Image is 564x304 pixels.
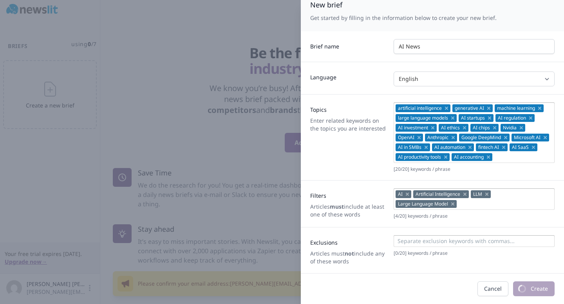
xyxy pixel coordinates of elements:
[398,144,421,150] span: AI in SMBs
[461,134,501,141] span: Google DeepMind
[473,191,482,197] span: LLM
[450,114,457,122] button: Remove
[473,125,490,131] span: AI chips
[512,144,529,150] span: AI SaaS
[404,190,411,198] button: Remove
[310,39,387,50] label: Brief name
[518,124,525,132] button: Remove
[398,201,448,207] span: Large Language Model
[423,143,430,151] button: Remove
[462,190,469,198] button: Remove
[503,125,517,131] span: Nvidia
[486,104,493,112] button: Remove
[461,124,468,132] button: Remove
[398,154,441,160] span: AI productivity tools
[394,213,555,219] p: [ 4 / 20 ] keywords / phrase
[478,144,499,150] span: fintech AI
[454,154,484,160] span: AI accounting
[310,117,387,132] p: Enter related keywords on the topics you are interested
[398,125,428,131] span: AI investment
[443,104,450,112] button: Remove
[310,236,387,247] label: Exclusions
[492,124,499,132] button: Remove
[443,153,450,161] button: Remove
[528,114,535,122] button: Remove
[427,134,448,141] span: Anthropic
[416,134,423,141] button: Remove
[485,153,492,161] button: Remove
[345,250,354,257] strong: not
[484,190,491,198] button: Remove
[514,134,540,141] span: Microsoft AI
[310,14,497,22] p: Get started by filling in the information below to create your new brief.
[398,191,403,197] span: AI
[498,115,526,121] span: AI regulation
[450,200,457,208] button: Remove
[513,281,555,296] button: Create
[330,203,344,210] strong: must
[455,105,484,111] span: generative AI
[394,166,555,172] p: [ 20 / 20 ] keywords / phrase
[497,105,535,111] span: machine learning
[430,124,437,132] button: Remove
[542,134,549,141] button: Remove
[461,115,485,121] span: AI startups
[467,143,474,151] button: Remove
[450,134,457,141] button: Remove
[398,134,414,141] span: OpenAI
[530,143,537,151] button: Remove
[503,134,510,141] button: Remove
[398,115,448,121] span: large language models
[310,189,387,200] label: Filters
[394,250,555,256] p: [ 0 / 20 ] keywords / phrase
[486,114,493,122] button: Remove
[434,144,465,150] span: AI automation
[396,237,552,245] input: Separate exclusion keywords with commas...
[310,70,387,81] label: Language
[310,103,387,114] label: Topics
[501,143,508,151] button: Remove
[310,203,387,218] p: Articles include at least one of these words
[416,191,460,197] span: Artificial Intelligence
[441,125,460,131] span: AI ethics
[398,105,442,111] span: artificial intelligence
[477,281,508,296] button: Cancel
[537,104,544,112] button: Remove
[310,250,387,265] p: Articles must include any of these words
